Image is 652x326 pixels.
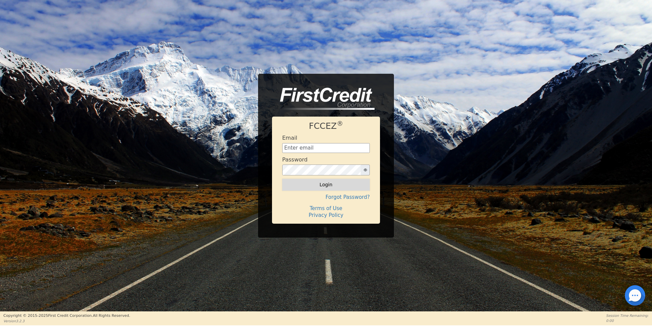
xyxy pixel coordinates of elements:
[282,143,370,153] input: Enter email
[272,88,375,110] img: logo-CMu_cnol.png
[606,313,649,318] p: Session Time Remaining:
[282,212,370,218] h4: Privacy Policy
[337,120,343,127] sup: ®
[282,156,308,163] h4: Password
[282,179,370,190] button: Login
[282,165,361,175] input: password
[282,194,370,200] h4: Forgot Password?
[3,313,130,319] p: Copyright © 2015- 2025 First Credit Corporation.
[282,135,297,141] h4: Email
[606,318,649,323] p: 0:00
[282,121,370,131] h1: FCCEZ
[93,313,130,318] span: All Rights Reserved.
[3,319,130,324] p: Version 3.2.3
[282,205,370,211] h4: Terms of Use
